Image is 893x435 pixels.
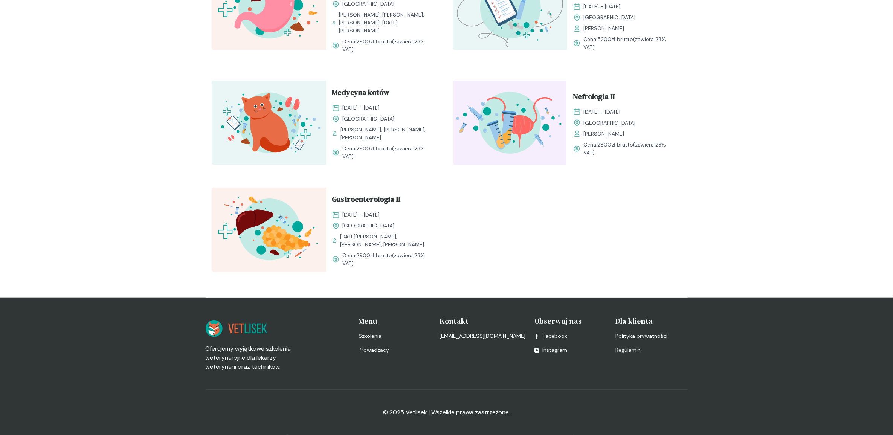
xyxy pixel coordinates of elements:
span: Regulamin [615,346,641,354]
img: ZxkxEIF3NbkBX8eR_GastroII_T.svg [212,188,326,272]
span: Polityka prywatności [615,332,667,340]
a: Facebook [534,332,567,340]
span: Cena: (zawiera 23% VAT) [583,35,676,51]
span: 5200 zł brutto [597,36,633,43]
span: [PERSON_NAME], [PERSON_NAME], [PERSON_NAME], [DATE][PERSON_NAME] [339,11,435,35]
span: Nefrologia II [573,91,615,105]
span: 2900 zł brutto [356,38,392,45]
a: Medycyna kotów [332,87,435,101]
span: [DATE] - [DATE] [343,211,380,219]
h4: Kontakt [440,316,525,326]
span: Cena: (zawiera 23% VAT) [342,252,435,267]
span: [GEOGRAPHIC_DATA] [343,222,395,230]
span: Cena: (zawiera 23% VAT) [342,145,435,160]
span: [DATE] - [DATE] [584,108,621,116]
h4: Menu [359,316,430,326]
span: 2800 zł brutto [597,141,633,148]
span: [DATE] - [DATE] [343,104,380,112]
span: 2900 zł brutto [356,145,392,152]
a: Polityka prywatności [615,332,687,340]
img: ZpgBUh5LeNNTxPrX_Uro_T.svg [453,81,567,165]
h4: Dla klienta [615,316,687,326]
img: aHfQZEMqNJQqH-e8_MedKot_T.svg [212,81,326,165]
a: Nefrologia II [573,91,676,105]
span: 2900 zł brutto [356,252,392,259]
a: Regulamin [615,346,687,354]
a: Szkolenia [359,332,430,340]
span: Cena: (zawiera 23% VAT) [342,38,435,53]
h4: Obserwuj nas [534,316,606,326]
p: © 2025 Vetlisek | Wszelkie prawa zastrzeżone. [383,408,510,417]
span: [PERSON_NAME], [PERSON_NAME], [PERSON_NAME] [340,126,434,142]
span: [PERSON_NAME] [584,130,624,138]
span: [GEOGRAPHIC_DATA] [343,115,395,123]
span: Szkolenia [359,332,382,340]
span: Cena: (zawiera 23% VAT) [583,141,676,157]
a: Prowadzący [359,346,430,354]
a: [EMAIL_ADDRESS][DOMAIN_NAME] [440,332,525,340]
span: [DATE][PERSON_NAME], [PERSON_NAME], [PERSON_NAME] [340,233,435,249]
span: [PERSON_NAME] [584,24,624,32]
span: [GEOGRAPHIC_DATA] [584,14,636,21]
span: Prowadzący [359,346,389,354]
span: [DATE] - [DATE] [584,3,621,11]
a: Instagram [534,346,567,354]
p: Oferujemy wyjątkowe szkolenia weterynaryjne dla lekarzy weterynarii oraz techników. [206,344,302,371]
span: [GEOGRAPHIC_DATA] [584,119,636,127]
a: Gastroenterologia II [332,194,435,208]
span: Gastroenterologia II [332,194,401,208]
span: Medycyna kotów [332,87,390,101]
